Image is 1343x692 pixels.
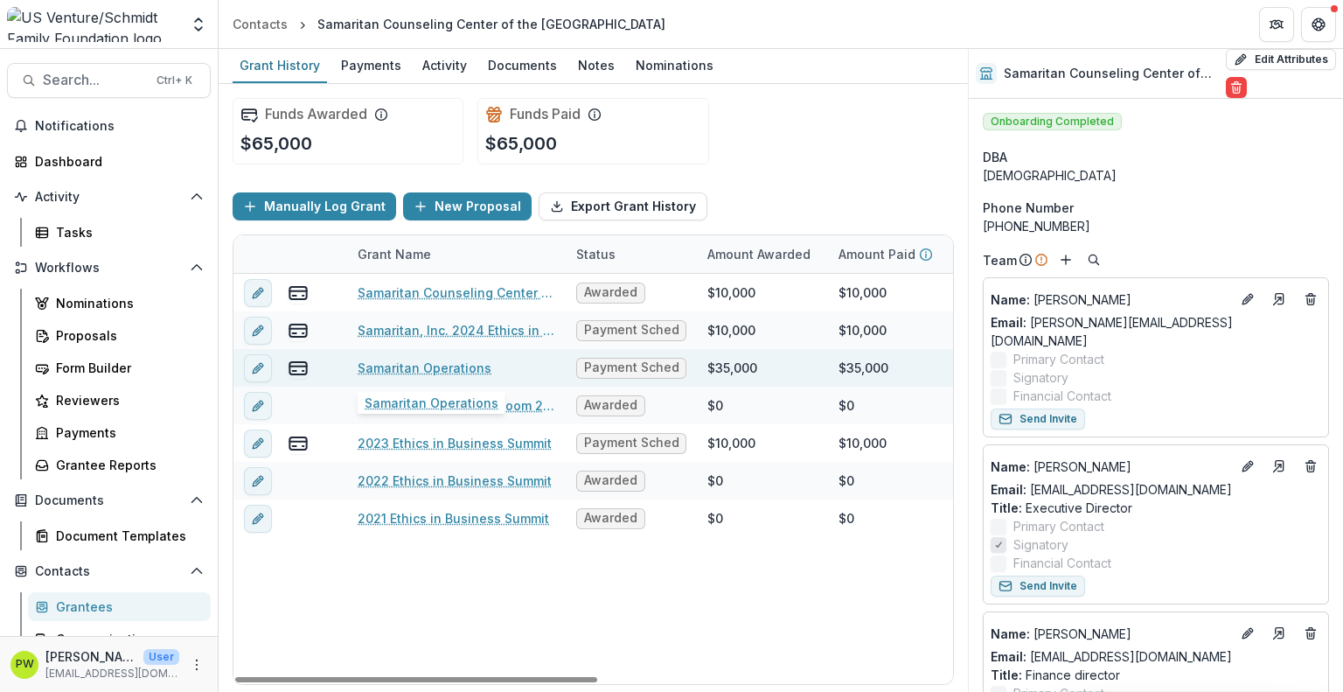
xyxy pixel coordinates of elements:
button: Search [1083,249,1104,270]
span: Awarded [584,398,637,413]
a: Payments [28,418,211,447]
span: Payment Schedule [584,323,678,338]
button: Export Grant History [539,192,707,220]
a: Name: [PERSON_NAME] [991,290,1230,309]
button: Deletes [1300,623,1321,644]
div: $10,000 [839,283,887,302]
button: edit [244,430,272,458]
a: Activity [415,49,474,83]
div: $35,000 [707,359,757,377]
span: Documents [35,493,183,508]
a: Go to contact [1265,619,1293,647]
div: Grant Name [347,235,566,273]
div: $0 [839,472,854,490]
div: Status [566,235,697,273]
button: view-payments [288,283,309,304]
p: Executive Director [991,499,1321,517]
div: Tasks [56,223,197,241]
a: Name: [PERSON_NAME] [991,458,1230,476]
div: $0 [707,472,723,490]
div: Amount Awarded [697,245,821,263]
button: Open Activity [7,183,211,211]
span: Awarded [584,511,637,526]
a: Proposals [28,321,211,350]
button: Search... [7,63,211,98]
a: Contacts [226,11,295,37]
nav: breadcrumb [226,11,672,37]
span: Name : [991,626,1030,641]
div: Amount Paid [828,235,959,273]
a: Document Templates [28,521,211,550]
div: Proposals [56,326,197,345]
button: Delete [1226,77,1247,98]
button: edit [244,279,272,307]
button: view-payments [288,433,309,454]
h2: Samaritan Counseling Center of the [GEOGRAPHIC_DATA] [1004,66,1219,81]
button: Open Workflows [7,254,211,282]
div: $0 [707,509,723,528]
img: US Venture/Schmidt Family Foundation logo [7,7,179,42]
button: edit [244,354,272,382]
button: Open Documents [7,486,211,514]
span: Name : [991,292,1030,307]
div: Documents [481,52,564,78]
a: Samaritan, Inc. 2024 Ethics in Business Summit [358,321,555,339]
span: Title : [991,500,1022,515]
a: Email: [EMAIL_ADDRESS][DOMAIN_NAME] [991,647,1232,666]
a: Email: [EMAIL_ADDRESS][DOMAIN_NAME] [991,480,1232,499]
div: Amount Awarded [697,235,828,273]
div: $35,000 [839,359,888,377]
a: Name: [PERSON_NAME] [991,625,1230,643]
span: Contacts [35,564,183,579]
span: Signatory [1013,368,1068,387]
button: edit [244,392,272,420]
button: Edit [1237,456,1258,477]
span: Email: [991,482,1026,497]
div: Payments [334,52,408,78]
a: Samaritan Operations [358,359,491,377]
span: DBA [983,148,1007,166]
div: $10,000 [839,321,887,339]
a: Grant History [233,49,327,83]
a: 2023 Ethics in Business Summit [358,434,552,452]
span: Payment Schedule [584,360,678,375]
div: $10,000 [707,434,755,452]
div: Reviewers [56,391,197,409]
p: Amount Paid [839,245,915,263]
button: Deletes [1300,456,1321,477]
button: Add [1055,249,1076,270]
p: [PERSON_NAME] [45,647,136,666]
div: Grant Name [347,245,442,263]
div: $0 [839,396,854,415]
p: Finance director [991,666,1321,684]
div: $0 [839,509,854,528]
a: Reviewers [28,386,211,415]
a: Nominations [629,49,720,83]
span: Phone Number [983,199,1074,217]
div: Status [566,245,626,263]
div: Parker Wolf [16,659,34,670]
div: Form Builder [56,359,197,377]
button: edit [244,317,272,345]
span: Title : [991,668,1022,682]
a: Dashboard [7,147,211,176]
div: [PHONE_NUMBER] [983,217,1329,235]
div: [DEMOGRAPHIC_DATA] [983,166,1329,185]
p: [PERSON_NAME] [991,458,1230,476]
a: Tasks [28,218,211,247]
div: Dashboard [35,152,197,171]
div: Activity [415,52,474,78]
span: Onboarding Completed [983,113,1122,130]
div: Nominations [56,294,197,312]
span: Activity [35,190,183,205]
h2: Funds Awarded [265,106,367,122]
a: Go to contact [1265,285,1293,313]
a: Documents [481,49,564,83]
span: Email: [991,649,1026,664]
button: Send Invite [991,409,1085,430]
p: [PERSON_NAME] [991,290,1230,309]
button: Edit [1237,289,1258,310]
